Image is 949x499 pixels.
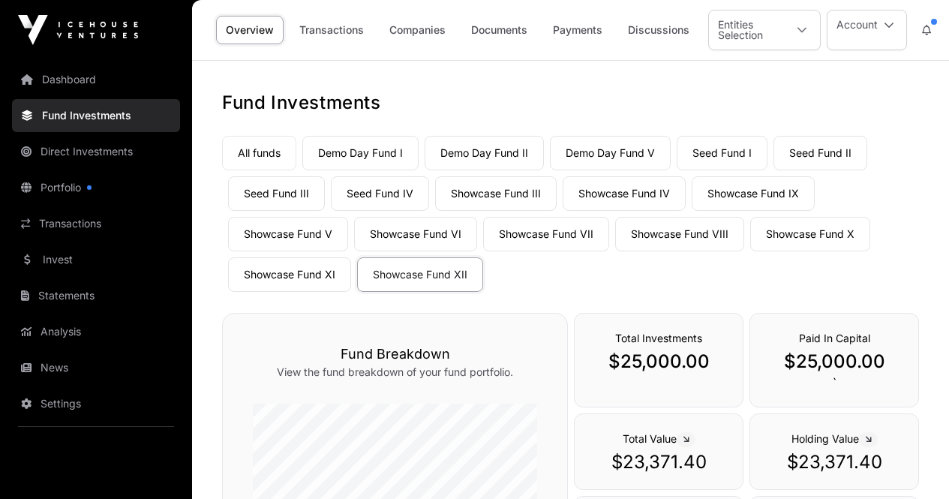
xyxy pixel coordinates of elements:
span: Paid In Capital [799,332,870,344]
a: Analysis [12,315,180,348]
h1: Fund Investments [222,91,919,115]
a: Showcase Fund VI [354,217,477,251]
a: Overview [216,16,284,44]
p: $23,371.40 [765,450,903,474]
a: Demo Day Fund II [425,136,544,170]
a: Seed Fund I [677,136,767,170]
img: Icehouse Ventures Logo [18,15,138,45]
span: Total Value [623,432,695,445]
a: Payments [543,16,612,44]
a: Fund Investments [12,99,180,132]
p: $25,000.00 [590,350,728,374]
a: Showcase Fund VII [483,217,609,251]
a: Dashboard [12,63,180,96]
a: Direct Investments [12,135,180,168]
h3: Fund Breakdown [253,344,537,365]
div: Entities Selection [709,11,784,50]
a: Companies [380,16,455,44]
a: Showcase Fund XI [228,257,351,292]
a: Showcase Fund XII [357,257,483,292]
a: Documents [461,16,537,44]
a: Settings [12,387,180,420]
a: Transactions [12,207,180,240]
p: $25,000.00 [765,350,903,374]
a: Seed Fund II [773,136,867,170]
a: Showcase Fund V [228,217,348,251]
a: Seed Fund III [228,176,325,211]
a: Seed Fund IV [331,176,429,211]
a: All funds [222,136,296,170]
a: Statements [12,279,180,312]
span: Holding Value [791,432,878,445]
div: ` [749,313,919,407]
a: Showcase Fund III [435,176,557,211]
a: Showcase Fund IX [692,176,815,211]
a: Transactions [290,16,374,44]
a: Discussions [618,16,699,44]
span: Total Investments [615,332,702,344]
a: Invest [12,243,180,276]
a: Showcase Fund X [750,217,870,251]
a: Demo Day Fund V [550,136,671,170]
button: Account [827,10,907,50]
p: $23,371.40 [590,450,728,474]
a: Showcase Fund VIII [615,217,744,251]
a: Showcase Fund IV [563,176,686,211]
a: News [12,351,180,384]
a: Portfolio [12,171,180,204]
a: Demo Day Fund I [302,136,419,170]
p: View the fund breakdown of your fund portfolio. [253,365,537,380]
